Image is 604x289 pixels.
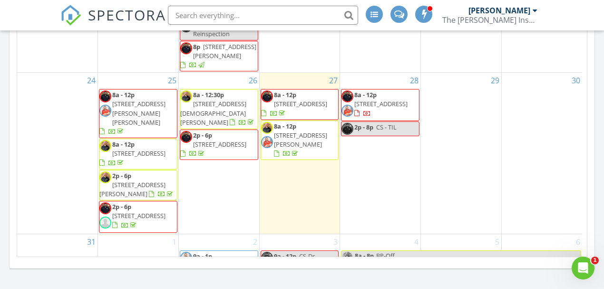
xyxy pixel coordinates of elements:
a: 8p [STREET_ADDRESS][PERSON_NAME] [180,42,256,69]
a: SPECTORA [60,13,166,33]
a: 2p - 6p [STREET_ADDRESS] [112,202,166,229]
span: 2p - 8p [354,123,373,131]
img: img_20250109_181849.jpg [180,131,192,143]
span: SPECTORA [88,5,166,25]
span: 8a - 12p [112,140,135,149]
td: Go to August 28, 2025 [340,73,421,234]
a: 8a - 12p [STREET_ADDRESS][PERSON_NAME][PERSON_NAME] [99,89,177,138]
img: jonniehs.jpg [180,252,192,264]
img: screenshot_20250427_080621.png [99,140,111,152]
td: Go to August 26, 2025 [178,73,259,234]
a: Go to September 3, 2025 [331,234,340,249]
span: 8a - 12p [354,90,377,99]
a: 8a - 12p [STREET_ADDRESS][PERSON_NAME] [261,120,339,160]
img: jonniehs.jpg [261,136,273,148]
img: img_20250109_181849.jpg [180,42,192,54]
a: Go to September 1, 2025 [170,234,178,249]
span: 8a - 12:30p [193,90,224,99]
a: 8p [STREET_ADDRESS][PERSON_NAME] [180,41,258,72]
img: jonniehs.jpg [99,105,111,117]
a: Go to September 5, 2025 [493,234,501,249]
a: 8a - 12p [STREET_ADDRESS][PERSON_NAME] [274,122,327,158]
td: Go to August 30, 2025 [501,73,582,234]
span: 8a - 12p [112,90,135,99]
span: [STREET_ADDRESS][DEMOGRAPHIC_DATA][PERSON_NAME] [180,100,246,126]
img: default-user-f0147aede5fd5fa78ca7ade42f37bd4542148d508eef1c3d3ea960f66861d68b.jpg [99,217,111,229]
a: Go to September 4, 2025 [412,234,420,249]
span: 9a - 12p [274,252,296,260]
a: 2p - 6p [STREET_ADDRESS] [180,130,258,160]
img: img_20250109_181849.jpg [341,123,353,135]
a: Go to August 27, 2025 [327,73,340,88]
a: Go to August 24, 2025 [85,73,97,88]
span: [STREET_ADDRESS][PERSON_NAME] [193,42,256,60]
a: Go to September 6, 2025 [574,234,582,249]
td: Go to August 25, 2025 [98,73,179,234]
img: The Best Home Inspection Software - Spectora [60,5,81,26]
td: Go to August 29, 2025 [421,73,502,234]
a: 2p - 6p [STREET_ADDRESS] [99,201,177,232]
a: Go to August 30, 2025 [570,73,582,88]
span: 9a - 1p [193,252,212,260]
span: 8a - 12p [274,90,296,99]
span: [STREET_ADDRESS] [274,100,327,108]
a: Go to August 25, 2025 [166,73,178,88]
a: 2p - 6p [STREET_ADDRESS][PERSON_NAME] [99,170,177,201]
a: Go to August 29, 2025 [489,73,501,88]
span: 8p [193,42,200,51]
a: 8a - 12p [STREET_ADDRESS] [341,89,419,120]
a: 8a - 12p [STREET_ADDRESS][PERSON_NAME][PERSON_NAME] [99,90,166,136]
img: img_20250109_181849.jpg [341,90,353,102]
span: [STREET_ADDRESS][PERSON_NAME] [99,180,166,198]
span: 2p - 6p [112,171,131,180]
img: jonniehs.jpg [341,105,353,117]
a: Go to August 31, 2025 [85,234,97,249]
img: screenshot_20250427_080621.png [99,171,111,183]
a: 8a - 12:30p [STREET_ADDRESS][DEMOGRAPHIC_DATA][PERSON_NAME] [180,89,258,129]
span: [STREET_ADDRESS][PERSON_NAME] [274,131,327,149]
span: 8a - 8p [354,251,374,263]
a: 2p - 6p [STREET_ADDRESS] [180,131,246,158]
span: CS - TIL [376,123,397,131]
div: The Wells Inspection Group LLC [442,15,537,25]
img: screenshot_20250427_080621.png [261,122,273,134]
a: 8a - 12p [STREET_ADDRESS] [354,90,408,117]
img: img_20250109_181849.jpg [261,252,273,264]
img: screenshot_20250427_080621.png [341,251,353,263]
a: 8a - 12:30p [STREET_ADDRESS][DEMOGRAPHIC_DATA][PERSON_NAME] [180,90,255,127]
td: Go to August 24, 2025 [17,73,98,234]
span: [STREET_ADDRESS] [112,149,166,158]
span: 8a - 12p [274,122,296,130]
span: [STREET_ADDRESS] [112,211,166,220]
a: 8a - 12p [STREET_ADDRESS] [261,90,327,117]
img: img_20250109_181849.jpg [261,90,273,102]
span: [STREET_ADDRESS][PERSON_NAME][PERSON_NAME] [112,100,166,126]
a: 8a - 12p [STREET_ADDRESS] [99,139,177,169]
img: screenshot_20250427_080621.png [180,90,192,102]
iframe: Intercom live chat [572,257,594,279]
a: Go to August 26, 2025 [247,73,259,88]
a: 8a - 12p [STREET_ADDRESS] [99,140,166,167]
a: Go to August 28, 2025 [408,73,420,88]
span: 2p - 6p [193,131,212,140]
input: Search everything... [168,6,358,25]
td: Go to August 27, 2025 [259,73,340,234]
a: Go to September 2, 2025 [251,234,259,249]
img: img_20250109_181849.jpg [99,202,111,214]
div: [PERSON_NAME] [468,6,530,15]
span: 2p - 6p [112,202,131,211]
a: 8a - 12p [STREET_ADDRESS] [261,89,339,120]
span: BP-Off [376,251,395,260]
a: 2p - 6p [STREET_ADDRESS][PERSON_NAME] [99,171,175,198]
span: [STREET_ADDRESS] [354,100,408,108]
span: 1 [591,257,599,264]
img: img_20250109_181849.jpg [99,90,111,102]
span: [STREET_ADDRESS] [193,140,246,149]
a: 9a - 1p [193,252,246,288]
